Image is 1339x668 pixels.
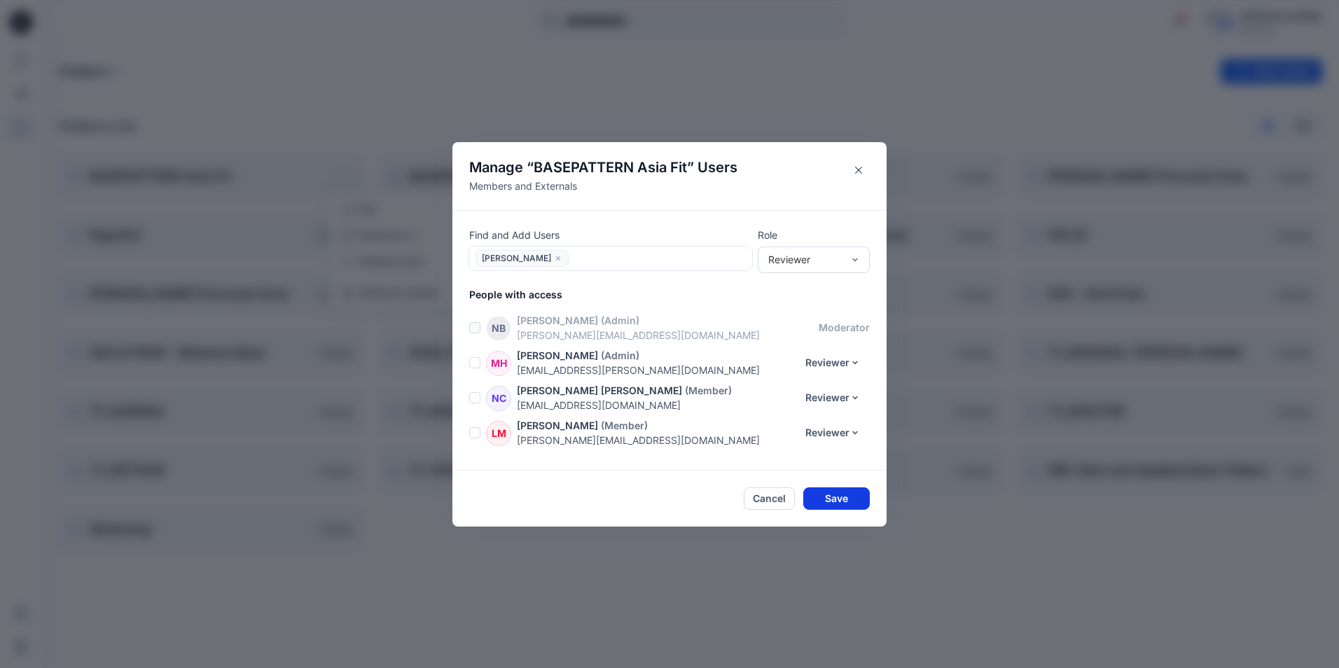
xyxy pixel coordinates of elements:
[685,383,732,398] p: (Member)
[803,487,870,510] button: Save
[758,228,870,242] p: Role
[517,348,598,363] p: [PERSON_NAME]
[796,387,870,409] button: Reviewer
[486,351,511,376] div: MH
[517,313,598,328] p: [PERSON_NAME]
[517,383,682,398] p: [PERSON_NAME] [PERSON_NAME]
[768,252,842,267] div: Reviewer
[796,422,870,444] button: Reviewer
[601,313,639,328] p: (Admin)
[469,159,737,176] h4: Manage “ ” Users
[744,487,795,510] button: Cancel
[847,159,870,181] button: Close
[796,352,870,374] button: Reviewer
[482,252,551,267] span: [PERSON_NAME]
[517,363,796,377] p: [EMAIL_ADDRESS][PERSON_NAME][DOMAIN_NAME]
[819,320,870,335] p: moderator
[486,421,511,446] div: LM
[601,418,648,433] p: (Member)
[517,418,598,433] p: [PERSON_NAME]
[601,348,639,363] p: (Admin)
[517,328,819,342] p: [PERSON_NAME][EMAIL_ADDRESS][DOMAIN_NAME]
[554,251,562,265] button: close
[469,179,737,193] p: Members and Externals
[534,159,687,176] span: BASEPATTERN Asia Fit
[469,287,887,302] p: People with access
[486,316,511,341] div: NB
[517,398,796,412] p: [EMAIL_ADDRESS][DOMAIN_NAME]
[486,386,511,411] div: NC
[469,228,752,242] p: Find and Add Users
[517,433,796,447] p: [PERSON_NAME][EMAIL_ADDRESS][DOMAIN_NAME]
